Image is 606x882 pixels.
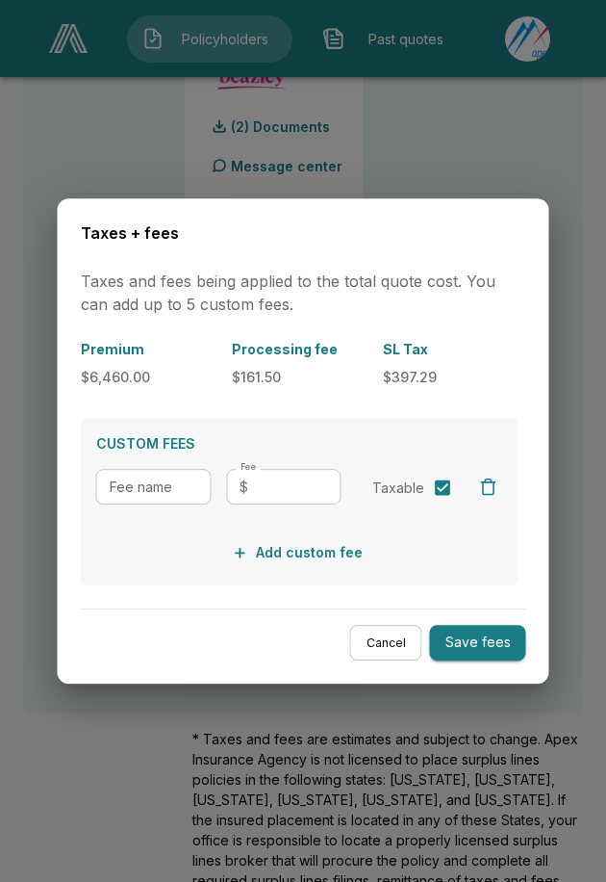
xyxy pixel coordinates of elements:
[350,625,422,661] button: Cancel
[430,625,526,661] button: Save fees
[240,477,248,497] p: $
[232,367,367,387] p: $161.50
[81,221,526,246] h6: Taxes + fees
[96,433,503,454] p: CUSTOM FEES
[81,339,216,359] p: Premium
[81,270,526,316] p: Taxes and fees being applied to the total quote cost. You can add up to 5 custom fees.
[383,339,518,359] p: SL Tax
[372,478,424,498] span: Taxable
[81,367,216,387] p: $6,460.00
[240,460,256,473] label: Fee
[232,339,367,359] p: Processing fee
[383,367,518,387] p: $397.29
[229,535,370,571] button: Add custom fee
